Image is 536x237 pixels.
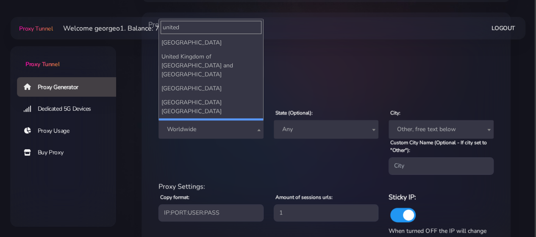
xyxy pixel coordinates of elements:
iframe: Webchat Widget [411,98,525,226]
a: Proxy Generator [17,77,123,97]
label: Custom City Name (Optional - If city set to "Other"): [390,139,494,154]
li: [GEOGRAPHIC_DATA] [159,36,263,50]
span: Worldwide [164,123,258,135]
input: Search [161,21,261,34]
span: Any [274,120,379,139]
li: [GEOGRAPHIC_DATA] [159,118,263,132]
div: Location: [153,97,499,107]
label: Amount of sessions urls: [275,193,333,201]
span: Proxy Tunnel [19,25,53,33]
span: Other, free text below [389,120,494,139]
input: City [389,157,494,174]
span: Any [279,123,374,135]
li: [GEOGRAPHIC_DATA] [159,81,263,95]
a: Buy Proxy [17,143,123,162]
span: Proxy Tunnel [25,60,59,68]
label: City: [390,109,400,117]
li: Welcome georgeo1. Balance: 799$ [53,23,205,33]
li: [GEOGRAPHIC_DATA] [GEOGRAPHIC_DATA] [159,95,263,118]
a: Proxy Usage [17,121,123,141]
a: Dedicated 5G Devices [17,99,123,119]
label: State (Optional): [275,109,313,117]
a: Proxy Tunnel [10,46,116,69]
label: Copy format: [160,193,189,201]
a: Proxy Tunnel [17,22,53,35]
span: Worldwide [158,120,264,139]
a: Logout [492,20,515,36]
li: United Kingdom of [GEOGRAPHIC_DATA] and [GEOGRAPHIC_DATA] [159,50,263,81]
span: Other, free text below [394,123,489,135]
h6: Sticky IP: [389,192,494,203]
div: Proxy Settings: [153,181,499,192]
